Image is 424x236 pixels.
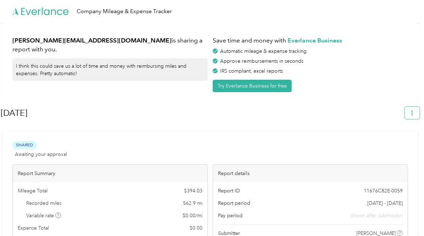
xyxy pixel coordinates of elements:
[367,200,403,207] span: [DATE] - [DATE]
[220,68,283,74] span: IRS compliant, excel reports
[213,165,408,182] div: Report details
[218,212,242,219] span: Pay period
[190,224,202,232] span: $ 0.00
[220,58,303,64] span: Approve reimbursements in seconds
[12,36,208,54] h1: is sharing a report with you.
[18,224,49,232] span: Expense Total
[12,36,172,44] strong: [PERSON_NAME][EMAIL_ADDRESS][DOMAIN_NAME]
[184,187,202,195] span: $ 394.03
[1,105,400,122] h1: Aug 2025
[77,7,172,16] div: Company Mileage & Expense Tracker
[364,187,403,195] span: 11676C82E-0059
[15,151,67,158] span: Awaiting your approval
[183,200,202,207] span: 562.9 mi
[18,187,48,195] span: Mileage Total
[12,141,37,149] span: Shared
[213,80,292,92] button: Try Everlance Business for free
[13,165,207,182] div: Report Summary
[213,36,408,45] h1: Save time and money with
[218,200,250,207] span: Report period
[27,212,61,219] span: Variable rate
[27,200,62,207] span: Recorded miles
[12,58,208,81] div: I think this could save us a lot of time and money with reimbursing miles and expenses. Pretty au...
[288,36,342,44] strong: Everlance Business
[220,48,307,54] span: Automatic mileage & expense tracking
[183,212,202,219] span: $ 0.00 / mi
[351,212,403,219] span: shown after submission
[218,187,240,195] span: Report ID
